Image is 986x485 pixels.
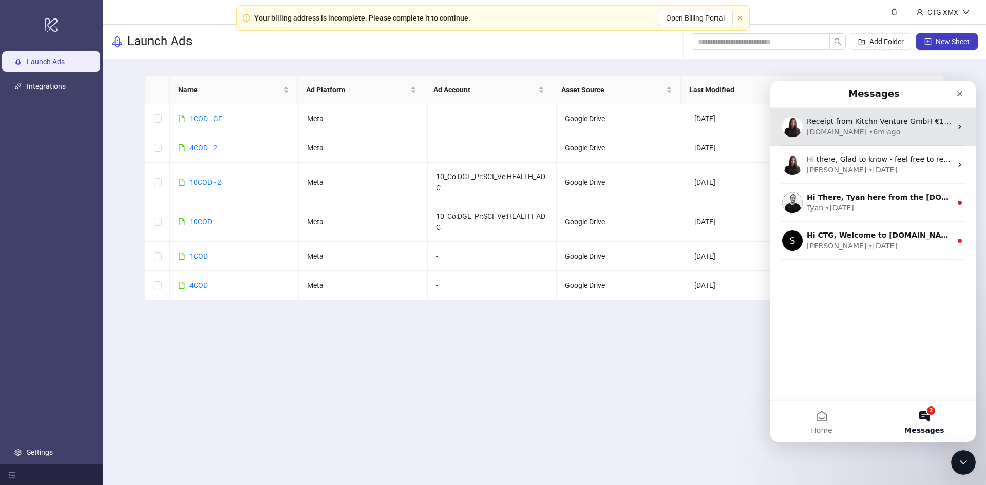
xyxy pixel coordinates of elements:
div: • [DATE] [55,122,84,133]
span: rocket [111,35,123,48]
span: Open Billing Portal [666,14,725,22]
div: • [DATE] [98,160,127,171]
span: file [178,282,185,289]
span: Name [178,84,281,95]
span: Asset Source [561,84,664,95]
td: - [428,242,557,271]
span: exclamation-circle [243,14,250,22]
span: down [962,9,970,16]
a: Settings [27,448,53,456]
div: • [DATE] [98,84,127,95]
th: Ad Account [425,76,553,104]
div: Your billing address is incomplete. Please complete it to continue. [254,12,470,24]
td: Meta [299,163,428,202]
span: bell [890,8,898,15]
div: [PERSON_NAME] [36,160,96,171]
a: Integrations [27,82,66,90]
button: Add Folder [850,33,912,50]
td: [DATE] [686,163,815,202]
span: file [178,179,185,186]
span: Ad Account [433,84,536,95]
td: Google Drive [557,133,686,163]
span: file [178,218,185,225]
span: Last Modified [689,84,792,95]
span: file [178,115,185,122]
button: Messages [103,320,205,361]
span: Ad Platform [306,84,409,95]
h3: Launch Ads [127,33,192,50]
a: 1COD [189,252,208,260]
td: Google Drive [557,163,686,202]
td: Meta [299,202,428,242]
span: user [916,9,923,16]
span: file [178,144,185,151]
div: • 6m ago [99,46,130,57]
th: Actions [808,76,936,104]
div: [DOMAIN_NAME] [36,46,97,57]
td: Meta [299,271,428,300]
a: 4COD [189,281,208,289]
span: menu-fold [8,471,15,478]
span: search [834,38,841,45]
div: CTG XMX [923,7,962,18]
a: Launch Ads [27,57,65,66]
span: Receipt from Kitchn Venture GmbH €1,199.00 Paid [DATE] [36,36,245,45]
td: Google Drive [557,271,686,300]
button: New Sheet [916,33,978,50]
button: Open Billing Portal [658,10,733,26]
td: [DATE] [686,242,815,271]
a: 10COD - 2 [189,178,221,186]
td: - [428,104,557,133]
a: 1COD - GF [189,114,222,123]
td: - [428,271,557,300]
span: New Sheet [936,37,970,46]
td: 10_Co:DGL_Pr:SCI_Ve:HEALTH_ADC [428,163,557,202]
td: [DATE] [686,271,815,300]
iframe: Intercom live chat [951,450,976,475]
td: [DATE] [686,104,815,133]
span: Hi there, Glad to know - feel free to reach out if you encounter any issues. Happy to help 🙂 [36,74,367,83]
td: - [428,133,557,163]
th: Name [170,76,298,104]
td: Meta [299,242,428,271]
iframe: Intercom live chat [770,81,976,442]
span: Home [41,346,62,353]
th: Asset Source [553,76,681,104]
th: Last Modified [681,76,809,104]
a: 4COD - 2 [189,144,217,152]
div: [PERSON_NAME] [36,84,96,95]
td: Google Drive [557,202,686,242]
td: Meta [299,104,428,133]
td: Google Drive [557,242,686,271]
td: [DATE] [686,202,815,242]
span: folder-add [858,38,865,45]
td: Meta [299,133,428,163]
a: 10COD [189,218,212,226]
th: Ad Platform [298,76,426,104]
td: Google Drive [557,104,686,133]
img: Profile image for Laura [12,74,32,94]
span: plus-square [924,38,932,45]
div: Tyan [36,122,53,133]
span: Messages [134,346,174,353]
span: close [737,15,743,21]
img: Profile image for Tyan [12,112,32,132]
span: file [178,253,185,260]
button: close [737,15,743,22]
td: 10_Co:DGL_Pr:SCI_Ve:HEALTH_ADC [428,202,557,242]
td: [DATE] [686,133,815,163]
div: Profile image for Simon [12,150,32,170]
span: Add Folder [869,37,904,46]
